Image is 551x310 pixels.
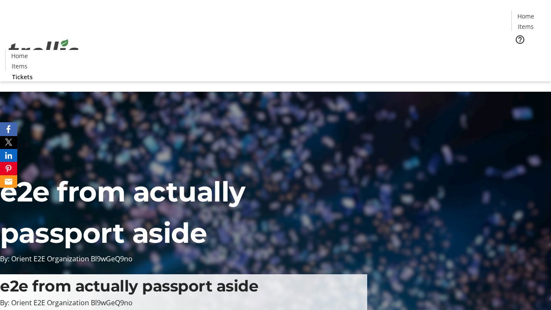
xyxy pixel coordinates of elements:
img: Orient E2E Organization Bl9wGeQ9no's Logo [5,30,82,73]
a: Home [6,51,33,60]
span: Home [11,51,28,60]
a: Home [512,12,539,21]
a: Tickets [5,72,40,81]
span: Items [518,22,534,31]
span: Home [517,12,534,21]
button: Help [511,31,529,48]
a: Items [512,22,539,31]
a: Tickets [511,50,546,59]
a: Items [6,62,33,71]
span: Tickets [12,72,33,81]
span: Items [12,62,28,71]
span: Tickets [518,50,539,59]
